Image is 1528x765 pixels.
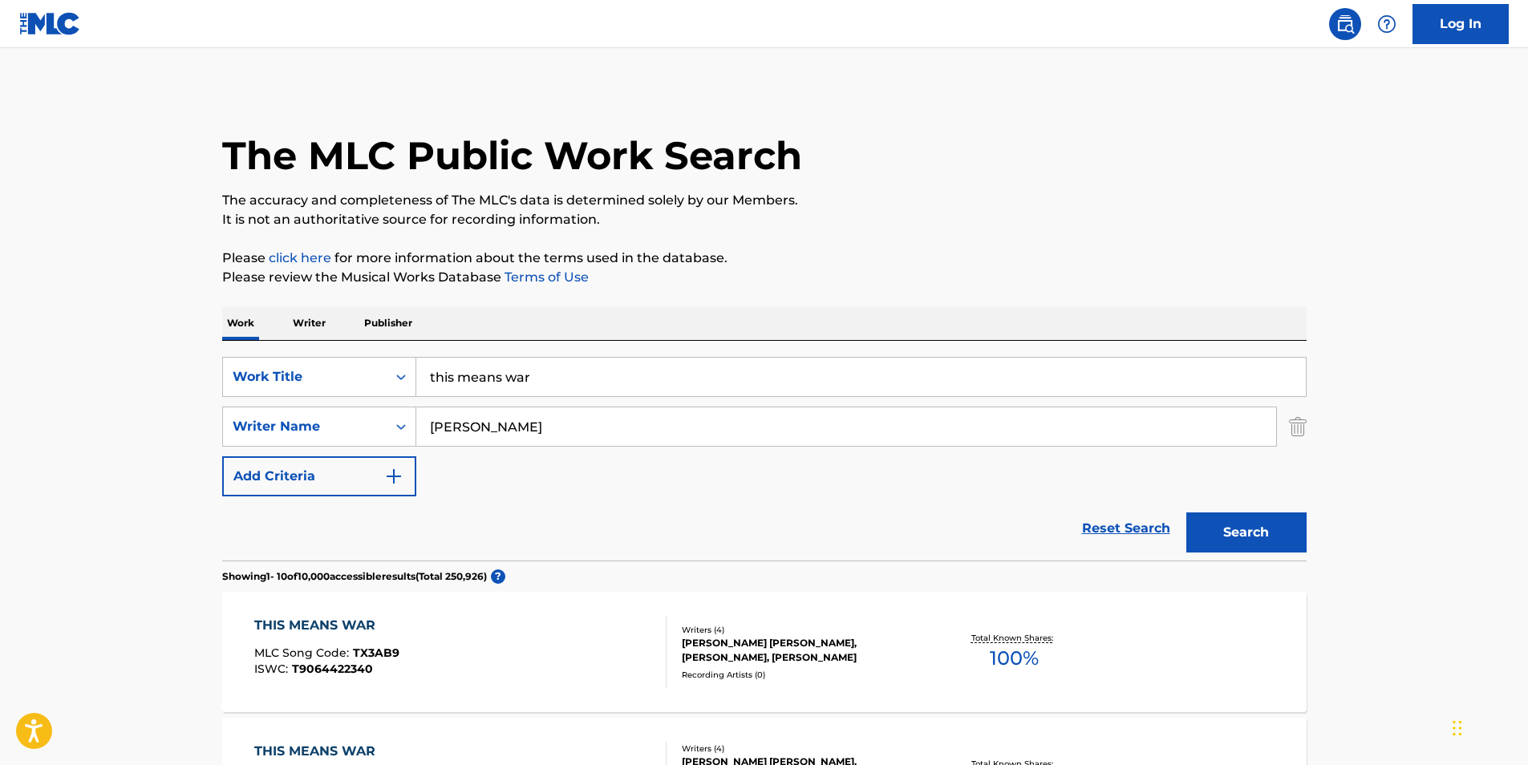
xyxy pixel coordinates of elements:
a: Terms of Use [501,269,589,285]
a: click here [269,250,331,265]
div: Writers ( 4 ) [682,743,924,755]
a: Reset Search [1074,511,1178,546]
p: Please for more information about the terms used in the database. [222,249,1307,268]
iframe: Chat Widget [1448,688,1528,765]
span: MLC Song Code : [254,646,353,660]
div: Drag [1453,704,1462,752]
span: 100 % [990,644,1039,673]
div: [PERSON_NAME] [PERSON_NAME], [PERSON_NAME], [PERSON_NAME] [682,636,924,665]
span: TX3AB9 [353,646,399,660]
a: Public Search [1329,8,1361,40]
div: THIS MEANS WAR [254,616,399,635]
p: Work [222,306,259,340]
p: It is not an authoritative source for recording information. [222,210,1307,229]
p: Showing 1 - 10 of 10,000 accessible results (Total 250,926 ) [222,569,487,584]
p: The accuracy and completeness of The MLC's data is determined solely by our Members. [222,191,1307,210]
img: help [1377,14,1396,34]
p: Publisher [359,306,417,340]
span: ? [491,569,505,584]
div: Recording Artists ( 0 ) [682,669,924,681]
p: Writer [288,306,330,340]
img: MLC Logo [19,12,81,35]
img: search [1335,14,1355,34]
div: Writer Name [233,417,377,436]
div: Help [1371,8,1403,40]
div: Work Title [233,367,377,387]
p: Please review the Musical Works Database [222,268,1307,287]
span: ISWC : [254,662,292,676]
img: 9d2ae6d4665cec9f34b9.svg [384,467,403,486]
div: THIS MEANS WAR [254,742,403,761]
p: Total Known Shares: [971,632,1057,644]
form: Search Form [222,357,1307,561]
a: Log In [1412,4,1509,44]
button: Search [1186,512,1307,552]
img: Delete Criterion [1289,407,1307,447]
h1: The MLC Public Work Search [222,132,802,180]
a: THIS MEANS WARMLC Song Code:TX3AB9ISWC:T9064422340Writers (4)[PERSON_NAME] [PERSON_NAME], [PERSON... [222,592,1307,712]
span: T9064422340 [292,662,373,676]
div: Writers ( 4 ) [682,624,924,636]
button: Add Criteria [222,456,416,496]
